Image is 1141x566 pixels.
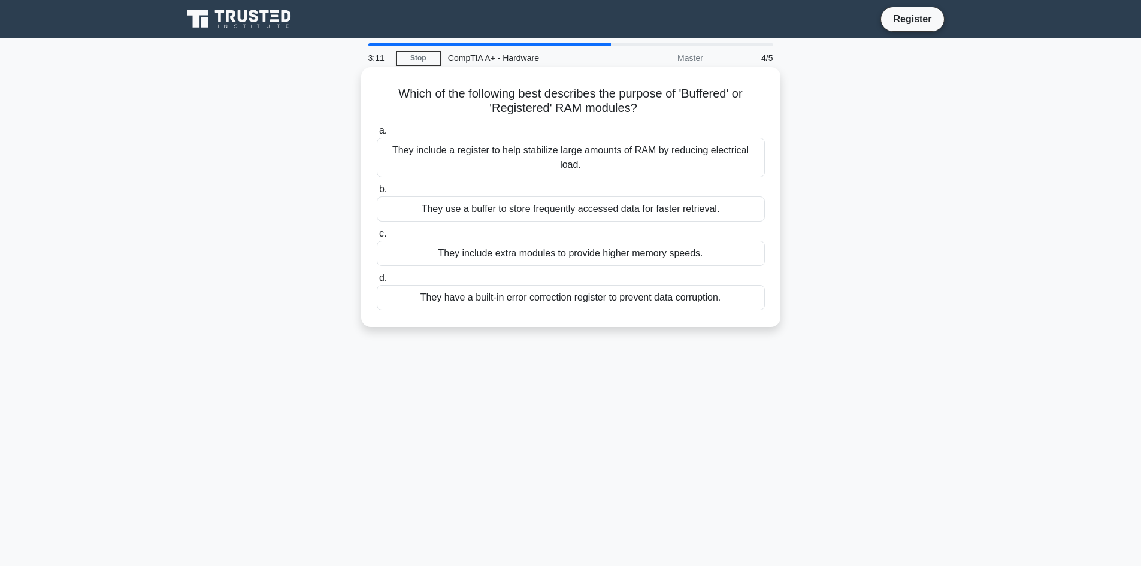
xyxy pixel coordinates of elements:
[377,241,765,266] div: They include extra modules to provide higher memory speeds.
[396,51,441,66] a: Stop
[441,46,606,70] div: CompTIA A+ - Hardware
[710,46,780,70] div: 4/5
[361,46,396,70] div: 3:11
[377,285,765,310] div: They have a built-in error correction register to prevent data corruption.
[379,184,387,194] span: b.
[886,11,939,26] a: Register
[377,196,765,222] div: They use a buffer to store frequently accessed data for faster retrieval.
[379,125,387,135] span: a.
[379,273,387,283] span: d.
[376,86,766,116] h5: Which of the following best describes the purpose of 'Buffered' or 'Registered' RAM modules?
[379,228,386,238] span: c.
[377,138,765,177] div: They include a register to help stabilize large amounts of RAM by reducing electrical load.
[606,46,710,70] div: Master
